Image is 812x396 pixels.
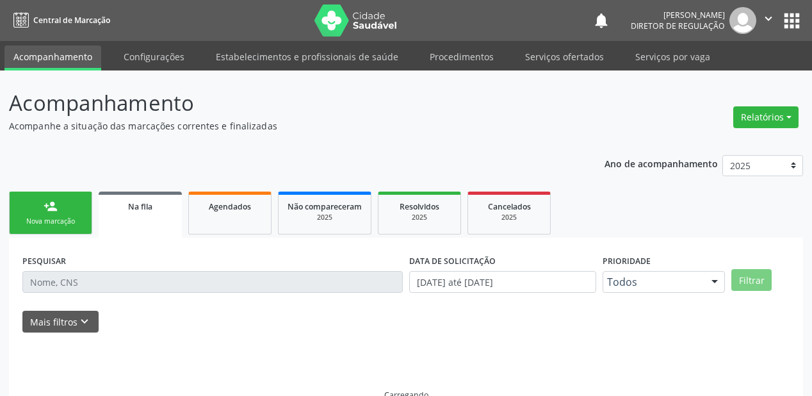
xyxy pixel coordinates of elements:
p: Acompanhe a situação das marcações correntes e finalizadas [9,119,565,133]
span: Cancelados [488,201,531,212]
a: Procedimentos [421,45,503,68]
span: Na fila [128,201,152,212]
p: Acompanhamento [9,87,565,119]
div: person_add [44,199,58,213]
button: Mais filtroskeyboard_arrow_down [22,311,99,333]
a: Serviços ofertados [516,45,613,68]
button:  [756,7,781,34]
button: Filtrar [731,269,772,291]
div: [PERSON_NAME] [631,10,725,21]
div: Nova marcação [19,217,83,226]
label: Prioridade [603,251,651,271]
button: notifications [592,12,610,29]
span: Não compareceram [288,201,362,212]
div: 2025 [477,213,541,222]
a: Estabelecimentos e profissionais de saúde [207,45,407,68]
input: Selecione um intervalo [409,271,596,293]
button: Relatórios [733,106,799,128]
a: Acompanhamento [4,45,101,70]
div: 2025 [387,213,451,222]
p: Ano de acompanhamento [605,155,718,171]
button: apps [781,10,803,32]
span: Central de Marcação [33,15,110,26]
label: DATA DE SOLICITAÇÃO [409,251,496,271]
a: Serviços por vaga [626,45,719,68]
span: Todos [607,276,699,288]
input: Nome, CNS [22,271,403,293]
span: Diretor de regulação [631,21,725,31]
i:  [761,12,775,26]
span: Agendados [209,201,251,212]
label: PESQUISAR [22,251,66,271]
img: img [729,7,756,34]
a: Central de Marcação [9,10,110,31]
a: Configurações [115,45,193,68]
span: Resolvidos [400,201,439,212]
i: keyboard_arrow_down [77,315,92,329]
div: 2025 [288,213,362,222]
